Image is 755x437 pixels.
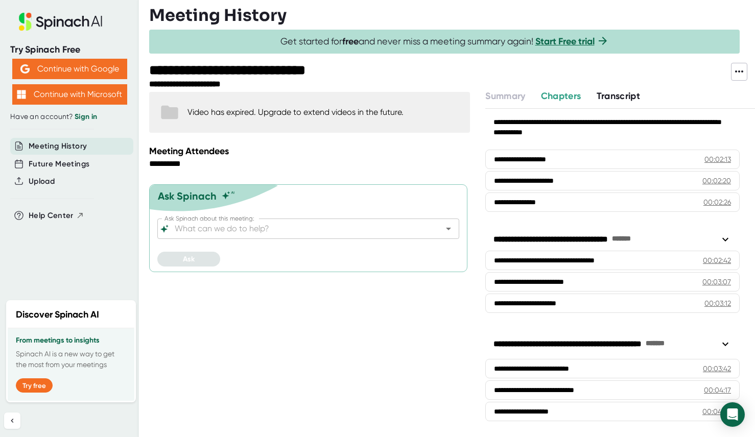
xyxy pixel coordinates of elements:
[441,222,456,236] button: Open
[703,255,731,265] div: 00:02:42
[702,406,731,417] div: 00:04:35
[29,140,87,152] button: Meeting History
[485,90,525,102] span: Summary
[16,378,53,393] button: Try free
[485,89,525,103] button: Summary
[10,44,129,56] div: Try Spinach Free
[183,255,195,263] span: Ask
[702,176,731,186] div: 00:02:20
[187,107,404,117] div: Video has expired. Upgrade to extend videos in the future.
[704,385,731,395] div: 00:04:17
[29,176,55,187] button: Upload
[173,222,426,236] input: What can we do to help?
[157,252,220,266] button: Ask
[597,90,641,102] span: Transcript
[703,363,731,374] div: 00:03:42
[704,154,731,164] div: 00:02:13
[720,402,745,427] div: Open Intercom Messenger
[149,6,287,25] h3: Meeting History
[149,145,473,157] div: Meeting Attendees
[10,112,129,122] div: Have an account?
[597,89,641,103] button: Transcript
[280,36,609,47] span: Get started for and never miss a meeting summary again!
[75,112,97,121] a: Sign in
[29,158,89,170] button: Future Meetings
[16,308,99,322] h2: Discover Spinach AI
[16,336,126,345] h3: From meetings to insights
[4,412,20,429] button: Collapse sidebar
[12,84,127,105] button: Continue with Microsoft
[29,210,84,222] button: Help Center
[702,277,731,287] div: 00:03:07
[20,64,30,74] img: Aehbyd4JwY73AAAAAElFTkSuQmCC
[541,90,581,102] span: Chapters
[16,349,126,370] p: Spinach AI is a new way to get the most from your meetings
[12,59,127,79] button: Continue with Google
[703,197,731,207] div: 00:02:26
[342,36,359,47] b: free
[158,190,217,202] div: Ask Spinach
[535,36,595,47] a: Start Free trial
[704,298,731,308] div: 00:03:12
[29,210,74,222] span: Help Center
[541,89,581,103] button: Chapters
